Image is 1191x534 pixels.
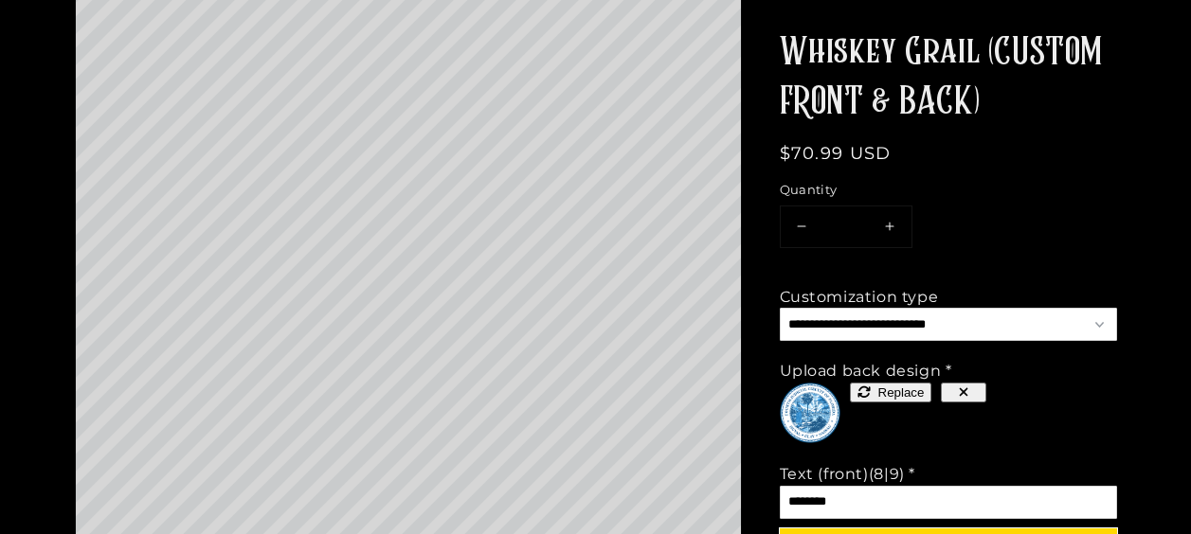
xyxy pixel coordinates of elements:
[850,382,932,401] button: Replace
[869,465,905,483] span: (8|9)
[780,28,1117,127] h1: Whiskey Grail (CUSTOM FRONT & BACK)
[780,181,1117,200] label: Quantity
[780,361,952,382] div: Upload back design
[780,382,840,442] img: B7OF7Iub0zWWAAAAAElFTkSuQmCC
[780,287,939,308] div: Customization type
[780,143,892,164] span: $70.99 USD
[780,464,915,485] div: Text (front)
